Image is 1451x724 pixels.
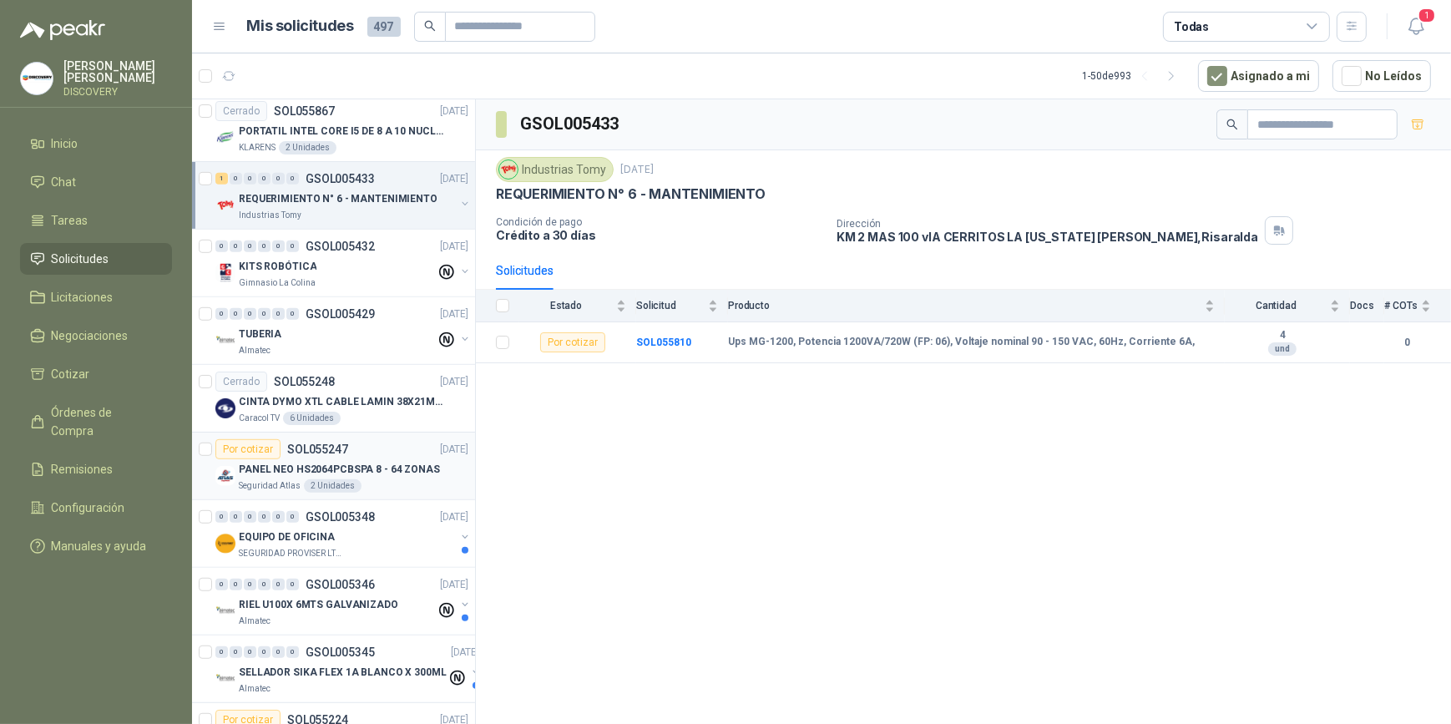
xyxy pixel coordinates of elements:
div: 0 [286,579,299,590]
div: 0 [286,511,299,523]
div: 0 [244,646,256,658]
div: 0 [286,646,299,658]
p: [DATE] [440,171,468,187]
div: 0 [272,579,285,590]
p: GSOL005429 [306,308,375,320]
img: Logo peakr [20,20,105,40]
span: Solicitud [636,300,705,311]
p: [DATE] [440,577,468,593]
p: KITS ROBÓTICA [239,259,316,275]
div: 6 Unidades [283,412,341,425]
a: CerradoSOL055248[DATE] Company LogoCINTA DYMO XTL CABLE LAMIN 38X21MMBLANCOCaracol TV6 Unidades [192,365,475,433]
a: 0 0 0 0 0 0 GSOL005345[DATE] Company LogoSELLADOR SIKA FLEX 1A BLANCO X 300MLAlmatec [215,642,483,696]
span: Configuración [52,499,125,517]
h3: GSOL005433 [520,111,621,137]
p: PANEL NEO HS2064PCBSPA 8 - 64 ZONAS [239,462,440,478]
button: 1 [1401,12,1431,42]
p: Seguridad Atlas [239,479,301,493]
div: 0 [215,240,228,252]
div: Por cotizar [215,439,281,459]
a: Por cotizarSOL055247[DATE] Company LogoPANEL NEO HS2064PCBSPA 8 - 64 ZONASSeguridad Atlas2 Unidades [192,433,475,500]
img: Company Logo [215,195,235,215]
a: SOL055810 [636,337,691,348]
p: [DATE] [620,162,654,178]
p: SOL055248 [274,376,335,387]
span: Inicio [52,134,78,153]
div: 0 [286,173,299,185]
p: DISCOVERY [63,87,172,97]
img: Company Logo [215,263,235,283]
div: 0 [215,579,228,590]
b: 4 [1225,329,1340,342]
p: EQUIPO DE OFICINA [239,529,335,545]
a: Remisiones [20,453,172,485]
span: Cotizar [52,365,90,383]
p: Industrias Tomy [239,209,301,222]
th: Cantidad [1225,290,1350,322]
span: search [424,20,436,32]
span: Cantidad [1225,300,1327,311]
p: PORTATIL INTEL CORE I5 DE 8 A 10 NUCLEOS [239,124,447,139]
div: 0 [230,240,242,252]
p: Condición de pago [496,216,823,228]
a: Negociaciones [20,320,172,352]
span: Solicitudes [52,250,109,268]
div: 2 Unidades [279,141,336,154]
span: 497 [367,17,401,37]
a: Inicio [20,128,172,159]
p: [DATE] [440,104,468,119]
div: 0 [272,240,285,252]
th: Solicitud [636,290,728,322]
div: 0 [286,308,299,320]
a: Solicitudes [20,243,172,275]
img: Company Logo [215,669,235,689]
p: SEGURIDAD PROVISER LTDA [239,547,344,560]
div: 0 [215,646,228,658]
div: 0 [272,511,285,523]
div: 0 [215,308,228,320]
img: Company Logo [215,466,235,486]
div: 0 [230,308,242,320]
img: Company Logo [21,63,53,94]
p: [DATE] [440,374,468,390]
b: 0 [1384,335,1431,351]
th: Estado [519,290,636,322]
p: Almatec [239,344,270,357]
span: Licitaciones [52,288,114,306]
span: Chat [52,173,77,191]
div: 0 [272,308,285,320]
div: 0 [230,646,242,658]
div: und [1268,342,1297,356]
div: Todas [1174,18,1209,36]
div: 1 - 50 de 993 [1082,63,1185,89]
span: Manuales y ayuda [52,537,147,555]
a: Manuales y ayuda [20,530,172,562]
div: Por cotizar [540,332,605,352]
div: 0 [230,173,242,185]
button: Asignado a mi [1198,60,1319,92]
p: [DATE] [440,306,468,322]
p: CINTA DYMO XTL CABLE LAMIN 38X21MMBLANCO [239,394,447,410]
h1: Mis solicitudes [247,14,354,38]
p: KM 2 MAS 100 vIA CERRITOS LA [US_STATE] [PERSON_NAME] , Risaralda [837,230,1258,244]
p: SELLADOR SIKA FLEX 1A BLANCO X 300ML [239,665,447,681]
p: Gimnasio La Colina [239,276,316,290]
p: GSOL005348 [306,511,375,523]
p: Dirección [837,218,1258,230]
p: [PERSON_NAME] [PERSON_NAME] [63,60,172,84]
span: 1 [1418,8,1436,23]
p: Almatec [239,615,270,628]
p: GSOL005345 [306,646,375,658]
div: 0 [244,308,256,320]
div: 0 [286,240,299,252]
p: [DATE] [451,645,479,661]
p: REQUERIMIENTO N° 6 - MANTENIMIENTO [239,191,437,207]
a: Licitaciones [20,281,172,313]
img: Company Logo [215,128,235,148]
div: 0 [244,173,256,185]
div: Industrias Tomy [496,157,614,182]
div: 0 [272,173,285,185]
p: RIEL U100X 6MTS GALVANIZADO [239,597,398,613]
b: Ups MG-1200, Potencia 1200VA/720W (FP: 06), Voltaje nominal 90 - 150 VAC, 60Hz, Corriente 6A, [728,336,1195,349]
